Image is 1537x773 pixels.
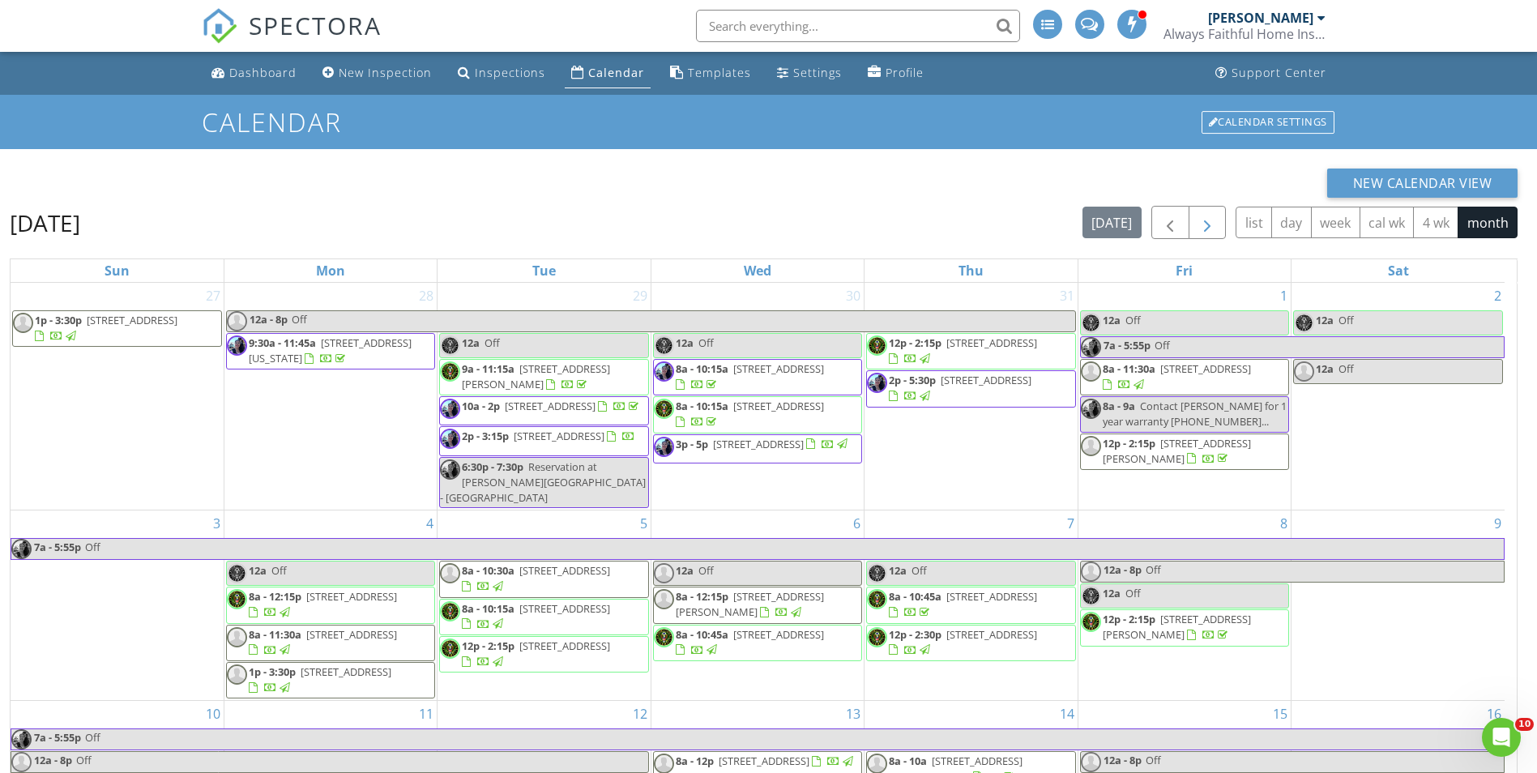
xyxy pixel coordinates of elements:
a: 12p - 2:15p [STREET_ADDRESS][PERSON_NAME] [1080,433,1289,470]
a: Dashboard [205,58,303,88]
img: default-user-f0147aede5fd5fa78ca7ade42f37bd4542148d508eef1c3d3ea960f66861d68b.jpg [1081,562,1101,582]
span: 9a - 11:15a [462,361,514,376]
span: 8a - 10:45a [676,627,728,642]
img: images.jpg [1081,586,1101,606]
span: 8a - 10:15a [676,399,728,413]
span: 1p - 3:30p [249,664,296,679]
a: 8a - 10:15a [STREET_ADDRESS] [462,601,610,631]
span: 12a - 8p [1103,752,1142,772]
a: Support Center [1209,58,1333,88]
a: Go to August 3, 2025 [210,510,224,536]
a: 12p - 2:15p [STREET_ADDRESS][PERSON_NAME] [1103,436,1251,466]
a: Wednesday [741,259,775,282]
a: New Inspection [316,58,438,88]
div: Dashboard [229,65,297,80]
a: Go to July 31, 2025 [1057,283,1078,309]
span: [STREET_ADDRESS] [941,373,1031,387]
a: 8a - 10:15a [STREET_ADDRESS] [439,599,648,635]
td: Go to August 8, 2025 [1078,510,1291,701]
a: 8a - 10:30a [STREET_ADDRESS] [462,563,610,593]
span: Off [292,312,307,327]
span: Off [1155,338,1170,352]
span: 12a [1316,361,1334,376]
a: 12p - 2:15p [STREET_ADDRESS] [462,638,610,668]
span: Off [85,540,100,554]
a: 8a - 10:45a [STREET_ADDRESS] [676,627,824,657]
img: default-user-f0147aede5fd5fa78ca7ade42f37bd4542148d508eef1c3d3ea960f66861d68b.jpg [1081,752,1101,772]
span: Off [698,335,714,350]
span: Reservation at [PERSON_NAME][GEOGRAPHIC_DATA] - [GEOGRAPHIC_DATA] [440,459,646,505]
a: 8a - 10:30a [STREET_ADDRESS] [439,561,648,597]
span: 12p - 2:30p [889,627,941,642]
a: Go to August 9, 2025 [1491,510,1505,536]
button: New Calendar View [1327,169,1518,198]
span: [STREET_ADDRESS] [519,638,610,653]
a: Go to August 6, 2025 [850,510,864,536]
a: 12p - 2:30p [STREET_ADDRESS] [866,625,1075,661]
img: train_and_i.jpg [654,437,674,457]
span: 12a [1103,586,1121,600]
span: Off [271,563,287,578]
img: images.jpg [654,399,674,419]
span: 8a - 10:30a [462,563,514,578]
a: 10a - 2p [STREET_ADDRESS] [462,399,642,413]
a: Go to August 12, 2025 [630,701,651,727]
span: Off [1146,562,1161,577]
a: Saturday [1385,259,1412,282]
a: Go to August 8, 2025 [1277,510,1291,536]
a: 10a - 2p [STREET_ADDRESS] [439,396,648,425]
span: 8a - 11:30a [249,627,301,642]
a: 12p - 2:15p [STREET_ADDRESS][PERSON_NAME] [1080,609,1289,646]
span: 12a [676,563,694,578]
span: 9:30a - 11:45a [249,335,316,350]
div: Support Center [1232,65,1326,80]
img: default-user-f0147aede5fd5fa78ca7ade42f37bd4542148d508eef1c3d3ea960f66861d68b.jpg [227,311,247,331]
span: 12p - 2:15p [1103,612,1155,626]
td: Go to July 31, 2025 [865,283,1078,510]
span: SPECTORA [249,8,382,42]
span: [STREET_ADDRESS][PERSON_NAME] [462,361,610,391]
span: 8a - 10:15a [676,361,728,376]
span: [STREET_ADDRESS] [946,627,1037,642]
span: Off [1125,586,1141,600]
span: 12a [1103,313,1121,327]
a: 8a - 10:45a [STREET_ADDRESS] [653,625,862,661]
a: 8a - 12:15p [STREET_ADDRESS][PERSON_NAME] [676,589,824,619]
a: Go to August 1, 2025 [1277,283,1291,309]
img: default-user-f0147aede5fd5fa78ca7ade42f37bd4542148d508eef1c3d3ea960f66861d68b.jpg [227,627,247,647]
a: 8a - 11:30a [STREET_ADDRESS] [1080,359,1289,395]
button: day [1271,207,1312,238]
div: Inspections [475,65,545,80]
img: default-user-f0147aede5fd5fa78ca7ade42f37bd4542148d508eef1c3d3ea960f66861d68b.jpg [1081,361,1101,382]
span: [STREET_ADDRESS][PERSON_NAME] [676,589,824,619]
span: 8a - 11:30a [1103,361,1155,376]
a: 3p - 5p [STREET_ADDRESS] [676,437,850,451]
span: Off [698,563,714,578]
span: 12a [1316,313,1334,327]
td: Go to August 5, 2025 [438,510,651,701]
span: Off [1338,361,1354,376]
span: 10 [1515,718,1534,731]
span: [STREET_ADDRESS] [306,627,397,642]
a: 1p - 3:30p [STREET_ADDRESS] [226,662,435,698]
a: 8a - 12:15p [STREET_ADDRESS] [226,587,435,623]
a: 8a - 10:15a [STREET_ADDRESS] [653,396,862,433]
span: [STREET_ADDRESS] [1160,361,1251,376]
span: [STREET_ADDRESS] [733,627,824,642]
span: Off [912,563,927,578]
span: [STREET_ADDRESS] [306,589,397,604]
span: 12a [462,335,480,350]
span: 12p - 2:15p [462,638,514,653]
span: Off [85,730,100,745]
a: 2p - 5:30p [STREET_ADDRESS] [889,373,1031,403]
span: 12p - 2:15p [1103,436,1155,451]
div: [PERSON_NAME] [1208,10,1313,26]
a: Go to August 5, 2025 [637,510,651,536]
img: images.jpg [867,627,887,647]
span: 8a - 10:45a [889,589,941,604]
span: 10a - 2p [462,399,500,413]
span: [STREET_ADDRESS] [713,437,804,451]
div: Templates [688,65,751,80]
span: 8a - 12:15p [676,589,728,604]
img: default-user-f0147aede5fd5fa78ca7ade42f37bd4542148d508eef1c3d3ea960f66861d68b.jpg [1294,361,1314,382]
